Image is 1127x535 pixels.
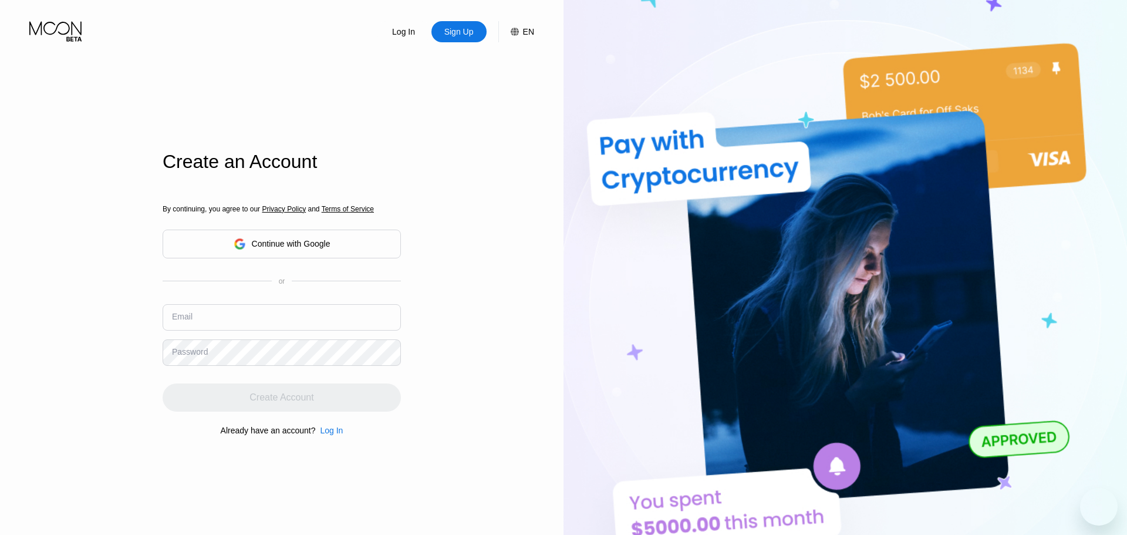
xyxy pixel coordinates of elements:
div: EN [523,27,534,36]
div: Log In [391,26,416,38]
span: and [306,205,322,213]
div: Continue with Google [163,230,401,258]
div: Sign Up [431,21,487,42]
div: Continue with Google [252,239,330,248]
div: Log In [320,426,343,435]
span: Privacy Policy [262,205,306,213]
div: Log In [376,21,431,42]
div: Create an Account [163,151,401,173]
div: or [279,277,285,285]
div: EN [498,21,534,42]
div: Password [172,347,208,356]
iframe: Button to launch messaging window [1080,488,1118,526]
div: Email [172,312,193,321]
div: Already have an account? [221,426,316,435]
div: Log In [315,426,343,435]
div: Sign Up [443,26,475,38]
span: Terms of Service [322,205,374,213]
div: By continuing, you agree to our [163,205,401,213]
